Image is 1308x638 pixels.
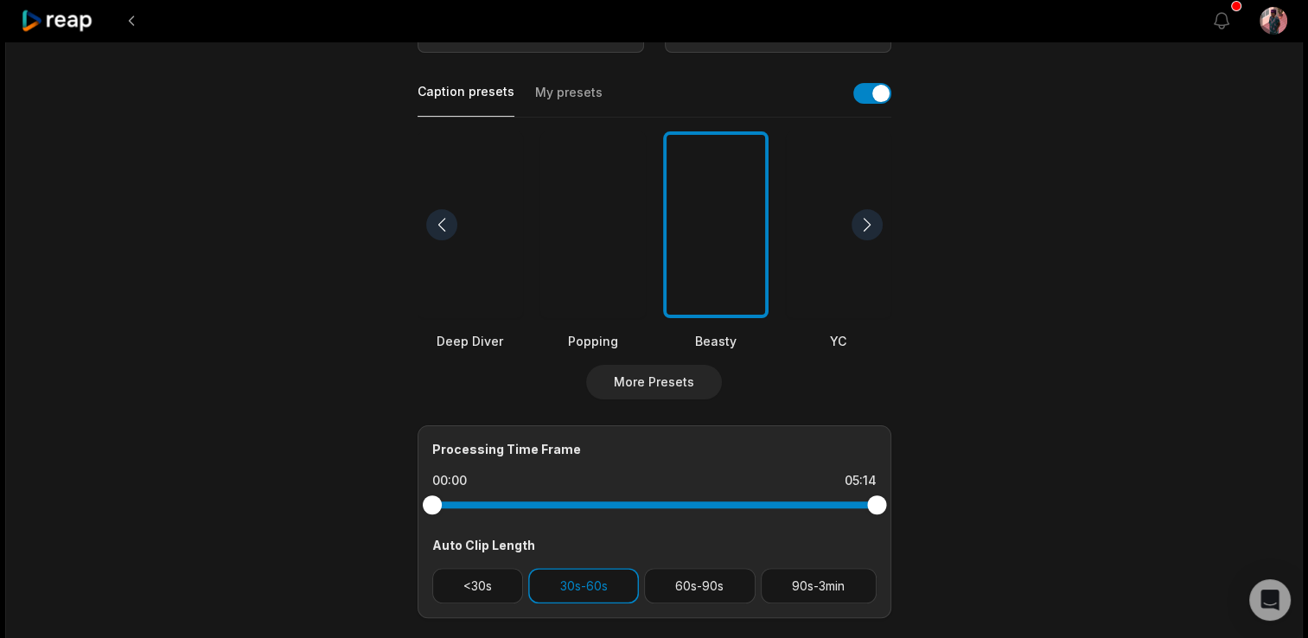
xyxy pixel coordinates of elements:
[432,472,467,489] div: 00:00
[845,472,877,489] div: 05:14
[418,332,523,350] div: Deep Diver
[432,568,524,603] button: <30s
[535,84,603,117] button: My presets
[1249,579,1291,621] div: Open Intercom Messenger
[528,568,639,603] button: 30s-60s
[418,83,514,117] button: Caption presets
[586,365,722,399] button: More Presets
[761,568,877,603] button: 90s-3min
[540,332,646,350] div: Popping
[786,332,891,350] div: YC
[663,332,769,350] div: Beasty
[432,440,877,458] div: Processing Time Frame
[644,568,756,603] button: 60s-90s
[432,536,877,554] div: Auto Clip Length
